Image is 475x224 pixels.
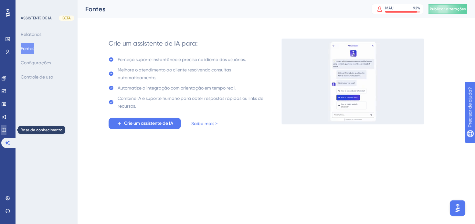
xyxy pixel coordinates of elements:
font: Fontes [85,5,105,13]
img: 536038c8a6906fa413afa21d633a6c1c.gif [281,38,424,124]
iframe: Iniciador do Assistente de IA do UserGuiding [448,198,467,218]
button: Fontes [21,43,34,54]
font: Melhore o atendimento ao cliente resolvendo consultas automaticamente. [118,67,231,80]
button: Publicar alterações [428,4,467,14]
font: BETA [62,16,71,20]
button: Configurações [21,57,51,69]
font: Controle de uso [21,74,53,80]
button: Crie um assistente de IA [109,118,181,129]
font: Publicar alterações [430,7,466,11]
font: % [417,6,420,10]
font: Forneça suporte instantâneo e preciso no idioma dos usuários. [118,57,246,62]
button: Relatórios [21,28,41,40]
font: Configurações [21,60,51,65]
a: Saiba mais > [191,120,217,127]
font: MAU [385,6,394,10]
font: Combine IA e suporte humano para obter respostas rápidas ou links de recursos. [118,96,263,109]
font: Crie um assistente de IA para: [109,39,198,47]
font: Precisar de ajuda? [15,3,56,8]
font: Crie um assistente de IA [124,121,173,126]
font: Relatórios [21,32,41,37]
font: Fontes [21,46,34,51]
font: Automatize a integração com orientação em tempo real. [118,85,236,91]
button: Controle de uso [21,71,53,83]
font: 92 [413,6,417,10]
font: Saiba mais > [191,121,217,126]
font: ASSISTENTE DE IA [21,16,52,20]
